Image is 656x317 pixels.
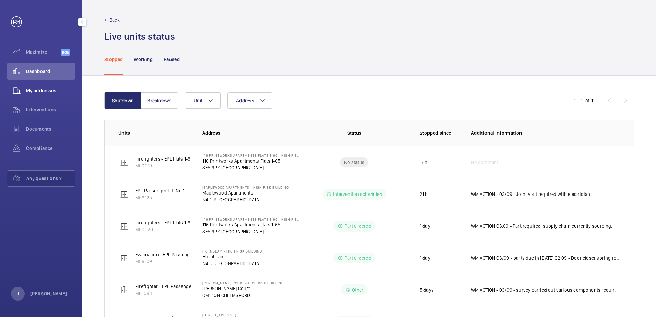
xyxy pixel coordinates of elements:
p: Part ordered [344,255,371,261]
p: Paused [164,56,180,63]
p: Status [305,130,403,137]
p: Intervention scheduled [333,191,382,198]
p: N4 1FP [GEOGRAPHIC_DATA] [202,196,289,203]
p: M50020 [135,226,204,233]
span: Unit [194,98,202,103]
p: WM ACTION 03.09 - Part required, supply chain currently sourcing. [471,223,612,230]
p: Address [202,130,300,137]
p: Other [352,286,364,293]
span: Any questions ? [26,175,75,182]
p: [STREET_ADDRESS] [202,313,266,317]
p: Firefighters - EPL Flats 1-65 No 2 [135,219,204,226]
p: 17 h [420,159,428,166]
button: Breakdown [141,92,178,109]
span: Maximize [26,49,61,56]
p: WM ACTION 03/09 - parts due in [DATE] 02.09 - Door closer spring required, ETA [DATE] [471,255,620,261]
p: Additional information [471,130,620,137]
p: [PERSON_NAME] Court - High Risk Building [202,281,284,285]
p: [PERSON_NAME] [30,290,67,297]
span: Address [236,98,254,103]
span: Documents [26,126,75,132]
span: My addresses [26,87,75,94]
p: M56109 [135,258,213,265]
p: Maplewood Apartments - High Risk Building [202,185,289,189]
p: [PERSON_NAME] Court [202,285,284,292]
span: Beta [61,49,70,56]
p: Units [118,130,191,137]
button: Shutdown [104,92,141,109]
p: M50019 [135,162,203,169]
button: Address [227,92,272,109]
p: M56125 [135,194,185,201]
p: 1 day [420,223,430,230]
p: Stopped since [420,130,460,137]
img: elevator.svg [120,158,128,166]
p: 116 Printworks Apartments Flats 1-65 - High Risk Building [202,153,300,157]
p: WM ACTION - 03/09 - survey carried out various components required, chasing costs quote to follow... [471,286,620,293]
img: elevator.svg [120,286,128,294]
p: 116 Printworks Apartments Flats 1-65 - High Risk Building [202,217,300,221]
p: WM ACTION - 03/09 - Joint visit required with electrician [471,191,590,198]
img: elevator.svg [120,222,128,230]
p: EPL Passenger Lift No 1 [135,187,185,194]
p: Hornbeam [202,253,262,260]
p: N4 1JU [GEOGRAPHIC_DATA] [202,260,262,267]
img: elevator.svg [120,190,128,198]
span: Dashboard [26,68,75,75]
p: No status [344,159,364,166]
p: 1 day [420,255,430,261]
p: M61583 [135,290,201,297]
p: LF [15,290,20,297]
p: Firefighters - EPL Flats 1-65 No 1 [135,155,203,162]
p: 116 Printworks Apartments Flats 1-65 [202,221,300,228]
span: Compliance [26,145,75,152]
p: 5 days [420,286,434,293]
p: SE5 9PZ [GEOGRAPHIC_DATA] [202,164,300,171]
button: Unit [185,92,221,109]
p: Firefighter - EPL Passenger Lift [135,283,201,290]
p: 116 Printworks Apartments Flats 1-65 [202,157,300,164]
p: Maplewood Apartments [202,189,289,196]
h1: Live units status [104,30,175,43]
p: Part ordered [344,223,371,230]
span: Interventions [26,106,75,113]
span: No comment [471,159,499,166]
p: Evacuation - EPL Passenger Lift No 3 [135,251,213,258]
p: SE5 9PZ [GEOGRAPHIC_DATA] [202,228,300,235]
p: Back [109,16,120,23]
p: Hornbeam - High Risk Building [202,249,262,253]
img: elevator.svg [120,254,128,262]
p: CM1 1QN CHELMSFORD [202,292,284,299]
div: 1 – 11 of 11 [574,97,595,104]
p: Stopped [104,56,123,63]
p: 21 h [420,191,428,198]
p: Working [134,56,152,63]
